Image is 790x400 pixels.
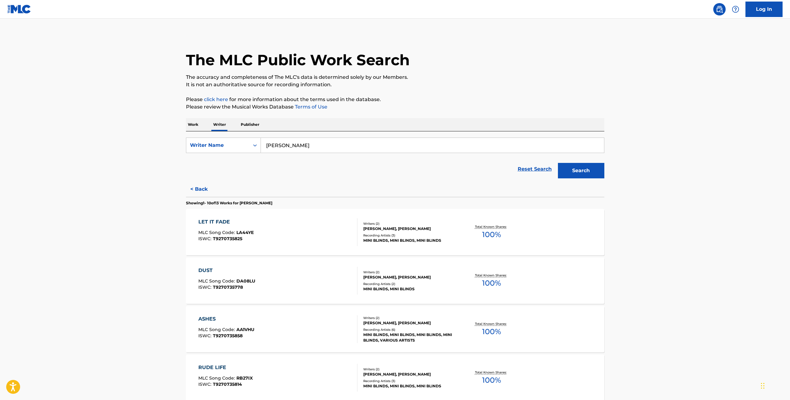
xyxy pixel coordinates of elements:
[236,230,254,235] span: LA44YE
[236,327,254,332] span: AA1VHU
[482,229,501,240] span: 100 %
[363,327,457,332] div: Recording Artists ( 6 )
[363,383,457,389] div: MINI BLINDS, MINI BLINDS, MINI BLINDS
[211,118,228,131] p: Writer
[186,51,410,69] h1: The MLC Public Work Search
[482,278,501,289] span: 100 %
[213,284,243,290] span: T9270735778
[716,6,723,13] img: search
[7,5,31,14] img: MLC Logo
[198,284,213,290] span: ISWC :
[729,3,742,15] div: Help
[363,221,457,226] div: Writers ( 2 )
[759,370,790,400] iframe: Chat Widget
[186,138,604,181] form: Search Form
[198,236,213,241] span: ISWC :
[186,103,604,111] p: Please review the Musical Works Database
[198,278,236,284] span: MLC Song Code :
[213,333,243,338] span: T9270735858
[515,162,555,176] a: Reset Search
[363,238,457,243] div: MINI BLINDS, MINI BLINDS, MINI BLINDS
[475,224,508,229] p: Total Known Shares:
[239,118,261,131] p: Publisher
[713,3,726,15] a: Public Search
[363,226,457,232] div: [PERSON_NAME], [PERSON_NAME]
[761,377,765,395] div: Drag
[363,270,457,274] div: Writers ( 2 )
[198,315,254,323] div: ASHES
[475,321,508,326] p: Total Known Shares:
[363,286,457,292] div: MINI BLINDS, MINI BLINDS
[294,104,327,110] a: Terms of Use
[558,163,604,178] button: Search
[363,372,457,377] div: [PERSON_NAME], [PERSON_NAME]
[363,379,457,383] div: Recording Artists ( 3 )
[745,2,783,17] a: Log In
[236,278,255,284] span: DA08LU
[186,181,223,197] button: < Back
[186,118,200,131] p: Work
[186,200,272,206] p: Showing 1 - 10 of 13 Works for [PERSON_NAME]
[363,320,457,326] div: [PERSON_NAME], [PERSON_NAME]
[198,333,213,338] span: ISWC :
[186,209,604,255] a: LET IT FADEMLC Song Code:LA44YEISWC:T9270735825Writers (2)[PERSON_NAME], [PERSON_NAME]Recording A...
[198,364,253,371] div: RUDE LIFE
[198,218,254,226] div: LET IT FADE
[363,316,457,320] div: Writers ( 2 )
[363,332,457,343] div: MINI BLINDS, MINI BLINDS, MINI BLINDS, MINI BLINDS, VARIOUS ARTISTS
[198,375,236,381] span: MLC Song Code :
[482,375,501,386] span: 100 %
[198,381,213,387] span: ISWC :
[482,326,501,337] span: 100 %
[186,306,604,352] a: ASHESMLC Song Code:AA1VHUISWC:T9270735858Writers (2)[PERSON_NAME], [PERSON_NAME]Recording Artists...
[186,81,604,88] p: It is not an authoritative source for recording information.
[363,274,457,280] div: [PERSON_NAME], [PERSON_NAME]
[186,96,604,103] p: Please for more information about the terms used in the database.
[190,142,246,149] div: Writer Name
[186,74,604,81] p: The accuracy and completeness of The MLC's data is determined solely by our Members.
[732,6,739,13] img: help
[363,367,457,372] div: Writers ( 2 )
[198,230,236,235] span: MLC Song Code :
[198,267,255,274] div: DUST
[363,282,457,286] div: Recording Artists ( 2 )
[198,327,236,332] span: MLC Song Code :
[213,381,242,387] span: T9270735814
[236,375,253,381] span: RB27IX
[204,96,228,102] a: click here
[213,236,242,241] span: T9270735825
[186,257,604,304] a: DUSTMLC Song Code:DA08LUISWC:T9270735778Writers (2)[PERSON_NAME], [PERSON_NAME]Recording Artists ...
[475,370,508,375] p: Total Known Shares:
[475,273,508,278] p: Total Known Shares:
[363,233,457,238] div: Recording Artists ( 3 )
